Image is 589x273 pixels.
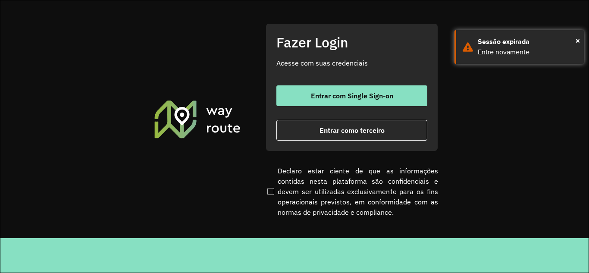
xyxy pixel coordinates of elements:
p: Acesse com suas credenciais [276,58,427,68]
span: × [576,34,580,47]
button: button [276,85,427,106]
img: Roteirizador AmbevTech [153,99,242,139]
span: Entrar com Single Sign-on [311,92,393,99]
h2: Fazer Login [276,34,427,50]
button: button [276,120,427,141]
button: Close [576,34,580,47]
label: Declaro estar ciente de que as informações contidas nesta plataforma são confidenciais e devem se... [266,166,438,217]
span: Entrar como terceiro [320,127,385,134]
div: Entre novamente [478,47,577,57]
div: Sessão expirada [478,37,577,47]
